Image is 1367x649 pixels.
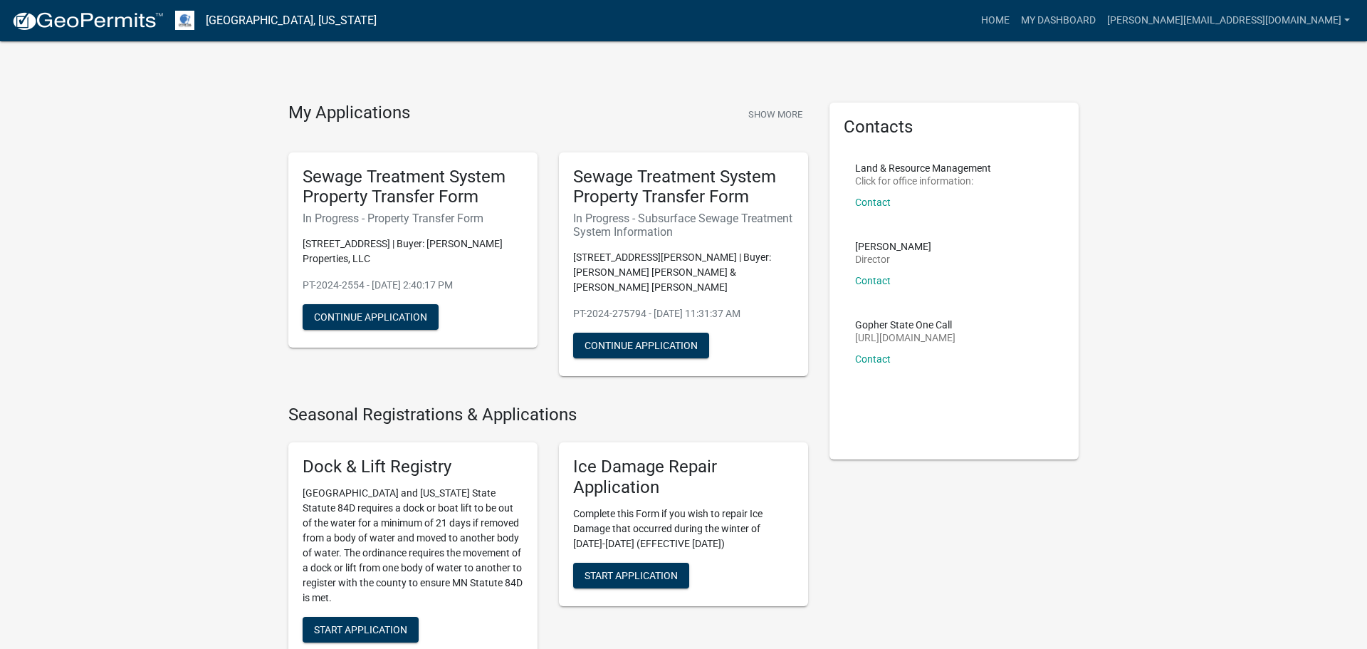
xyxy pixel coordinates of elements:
h5: Sewage Treatment System Property Transfer Form [303,167,523,208]
p: Click for office information: [855,176,991,186]
button: Start Application [303,617,419,643]
a: [GEOGRAPHIC_DATA], [US_STATE] [206,9,377,33]
p: Director [855,254,931,264]
p: PT-2024-2554 - [DATE] 2:40:17 PM [303,278,523,293]
a: Contact [855,197,891,208]
span: Start Application [585,569,678,581]
h6: In Progress - Property Transfer Form [303,212,523,225]
button: Continue Application [573,333,709,358]
p: Land & Resource Management [855,163,991,173]
h5: Contacts [844,117,1064,137]
button: Start Application [573,563,689,588]
p: [STREET_ADDRESS][PERSON_NAME] | Buyer: [PERSON_NAME] [PERSON_NAME] & [PERSON_NAME] [PERSON_NAME] [573,250,794,295]
h6: In Progress - Subsurface Sewage Treatment System Information [573,212,794,239]
a: Home [975,7,1015,34]
p: [STREET_ADDRESS] | Buyer: [PERSON_NAME] Properties, LLC [303,237,523,266]
h5: Sewage Treatment System Property Transfer Form [573,167,794,208]
p: [GEOGRAPHIC_DATA] and [US_STATE] State Statute 84D requires a dock or boat lift to be out of the ... [303,486,523,606]
a: My Dashboard [1015,7,1101,34]
a: Contact [855,353,891,365]
h5: Ice Damage Repair Application [573,457,794,498]
img: Otter Tail County, Minnesota [175,11,194,30]
h5: Dock & Lift Registry [303,457,523,477]
a: [PERSON_NAME][EMAIL_ADDRESS][DOMAIN_NAME] [1101,7,1356,34]
p: [PERSON_NAME] [855,242,931,251]
button: Show More [743,103,808,126]
p: [URL][DOMAIN_NAME] [855,333,955,343]
span: Start Application [314,624,407,635]
button: Continue Application [303,304,439,330]
p: Gopher State One Call [855,320,955,330]
p: Complete this Form if you wish to repair Ice Damage that occurred during the winter of [DATE]-[DA... [573,507,794,551]
a: Contact [855,275,891,286]
h4: Seasonal Registrations & Applications [288,405,808,425]
h4: My Applications [288,103,410,124]
p: PT-2024-275794 - [DATE] 11:31:37 AM [573,306,794,321]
